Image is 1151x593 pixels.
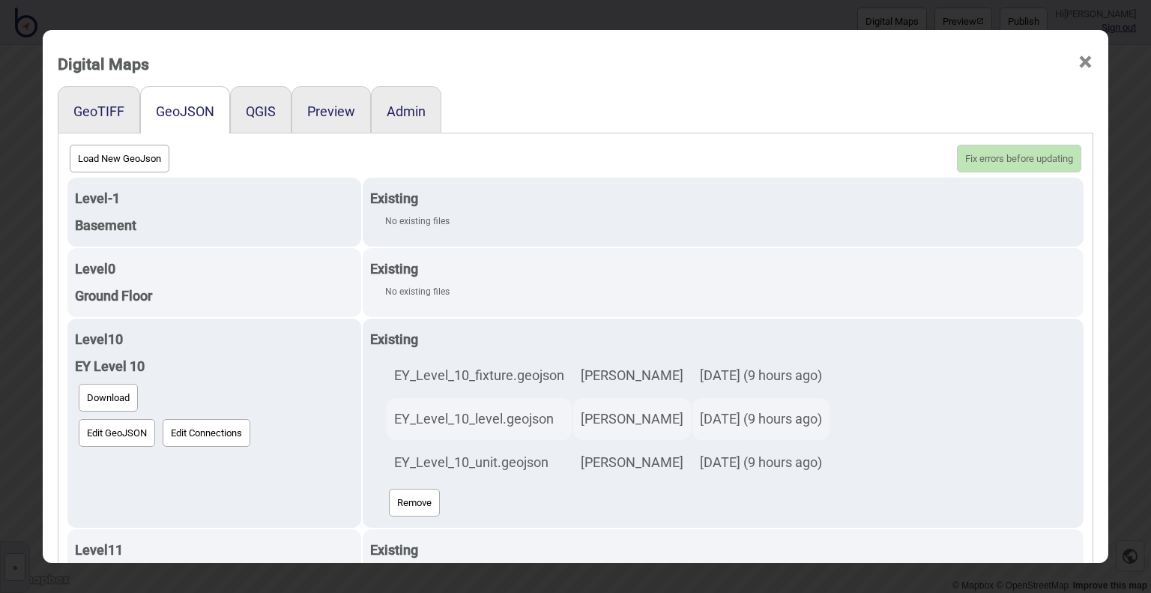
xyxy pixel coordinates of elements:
button: Preview [307,103,355,119]
button: Download [79,384,138,412]
button: Fix errors before updating [957,145,1081,172]
div: Digital Maps [58,48,149,80]
div: No existing files [385,212,1076,230]
button: GeoJSON [156,103,214,119]
td: EY_Level_10_unit.geojson [387,442,572,484]
div: Level 11 [75,537,354,564]
div: Level 0 [75,256,354,283]
button: Edit GeoJSON [79,419,155,447]
button: Load New GeoJson [70,145,169,172]
td: [PERSON_NAME] [573,442,691,484]
div: No existing files [385,283,1076,301]
td: [PERSON_NAME] [573,355,691,397]
div: Level 10 [75,326,354,353]
div: Level -1 [75,185,354,212]
span: × [1078,37,1093,87]
td: [DATE] (9 hours ago) [692,398,830,440]
div: Basement [75,212,354,239]
button: Remove [389,489,440,517]
td: [DATE] (9 hours ago) [692,355,830,397]
strong: Existing [370,331,418,347]
button: QGIS [246,103,276,119]
td: EY_Level_10_fixture.geojson [387,355,572,397]
td: [DATE] (9 hours ago) [692,442,830,484]
td: EY_Level_10_level.geojson [387,398,572,440]
a: Edit Connections [159,415,254,451]
button: Admin [387,103,426,119]
strong: Existing [370,542,418,558]
div: Ground Floor [75,283,354,310]
strong: Existing [370,190,418,206]
div: EY Level 10 [75,353,354,380]
td: [PERSON_NAME] [573,398,691,440]
button: Edit Connections [163,419,250,447]
button: GeoTIFF [73,103,124,119]
strong: Existing [370,261,418,277]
